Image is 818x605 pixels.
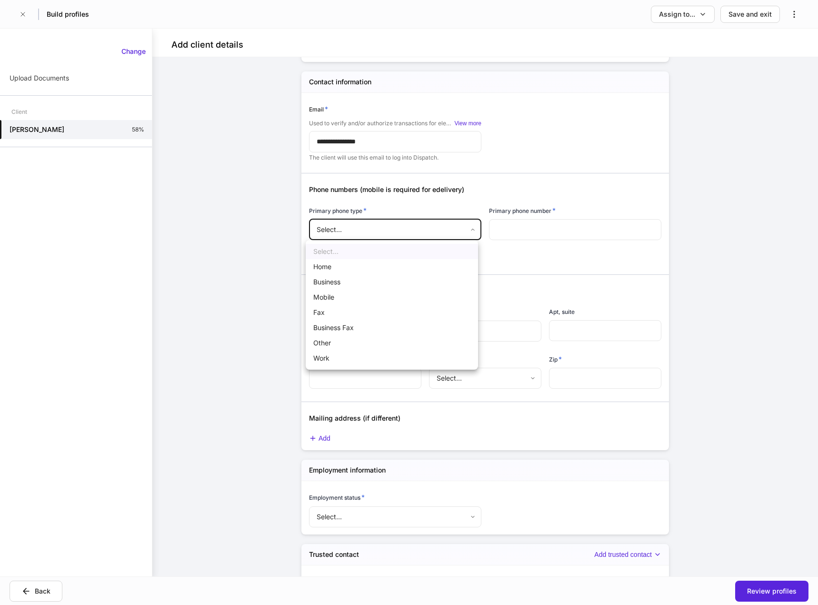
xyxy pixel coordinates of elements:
li: Home [306,259,478,274]
li: Mobile [306,290,478,305]
li: Other [306,335,478,351]
li: Work [306,351,478,366]
li: Business Fax [306,320,478,335]
li: Business [306,274,478,290]
li: Fax [306,305,478,320]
